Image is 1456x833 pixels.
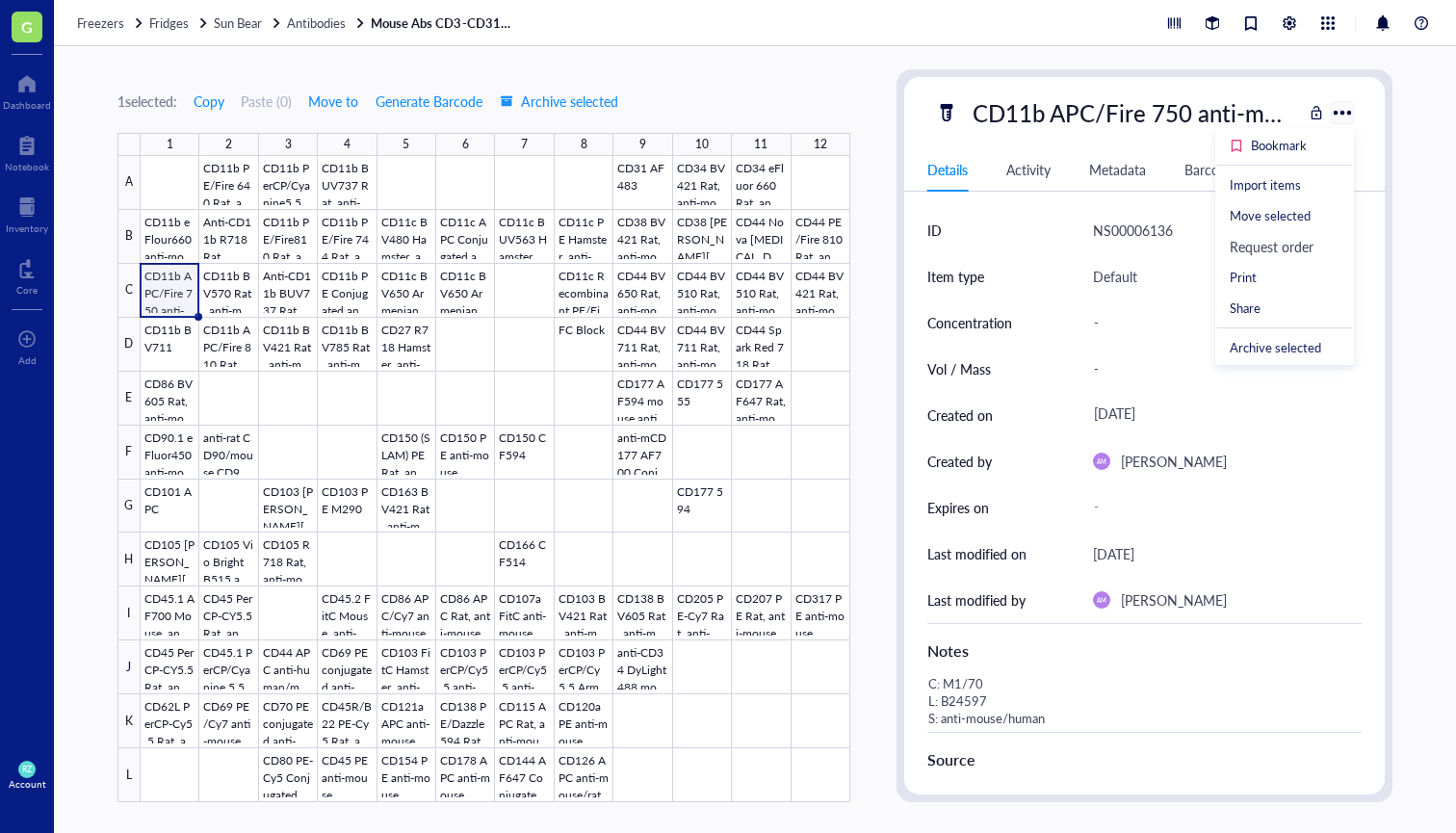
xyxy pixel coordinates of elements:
div: H [117,533,141,586]
div: 7 [521,133,528,156]
div: 8 [581,133,587,156]
button: Paste (0) [241,86,292,117]
span: RZ [22,765,32,774]
div: Barcode [1184,159,1234,180]
div: Concentration [927,312,1012,333]
div: 2 [225,133,232,156]
div: Print [1230,269,1257,286]
div: 11 [754,133,767,156]
div: Last modified on [927,543,1027,564]
div: 10 [695,133,709,156]
div: 9 [639,133,646,156]
div: Last modified by [927,589,1026,611]
div: E [117,372,141,426]
div: - [1085,302,1354,343]
span: AM [1097,457,1106,465]
a: Fridges [149,14,210,32]
div: A [117,156,141,210]
div: NS00006136 [1093,219,1173,242]
div: L [117,748,141,802]
div: Created on [927,404,993,426]
span: Copy [194,93,224,109]
button: Archive selected [499,86,619,117]
div: Notes [927,639,1362,663]
div: Bookmark [1251,137,1307,154]
div: 4 [344,133,351,156]
span: Fridges [149,13,189,32]
div: Inventory [6,222,48,234]
div: C: M1/70 L: B24597 S: anti-mouse/human [920,670,1354,732]
div: [DATE] [1093,542,1134,565]
div: K [117,694,141,748]
span: Freezers [77,13,124,32]
span: Request order [1230,236,1339,257]
a: Inventory [6,192,48,234]
div: Notebook [5,161,49,172]
div: J [117,640,141,694]
div: Default [1093,265,1137,288]
a: Notebook [5,130,49,172]
button: Copy [193,86,225,117]
div: - [1085,349,1354,389]
div: Metadata [1089,159,1146,180]
div: Move selected [1230,207,1311,224]
div: B [117,210,141,264]
a: Freezers [77,14,145,32]
button: Move to [307,86,359,117]
div: Item type [927,266,984,287]
div: 5 [403,133,409,156]
span: AM [1097,596,1106,604]
div: ID [927,220,942,241]
span: G [21,14,33,39]
div: Core [16,284,38,296]
div: Source [927,748,1362,771]
div: 3 [285,133,292,156]
span: Antibodies [287,13,346,32]
span: Sun Bear [214,13,262,32]
div: G [117,480,141,534]
span: Archive selected [500,93,618,109]
div: [PERSON_NAME] [1121,450,1227,473]
div: F [117,426,141,480]
a: Sun BearAntibodies [214,14,367,32]
div: Expires on [927,497,989,518]
div: Share [1230,299,1261,317]
div: Import items [1230,176,1301,194]
a: Dashboard [3,68,51,111]
div: Dashboard [3,99,51,111]
a: Mouse Abs CD3-CD317 (Right Half) [371,14,515,32]
div: CD11b APC/Fire 750 anti-mouse/human [964,92,1302,133]
div: [DATE] [1085,398,1354,432]
div: 6 [462,133,469,156]
div: Add [18,354,37,366]
div: Activity [1006,159,1051,180]
div: Details [927,159,968,180]
div: Created by [927,451,992,472]
div: Account [9,778,46,790]
div: C [117,264,141,318]
div: I [117,586,141,640]
div: D [117,318,141,372]
div: [PERSON_NAME] [1121,588,1227,612]
button: Generate Barcode [375,86,483,117]
div: Archive selected [1230,339,1321,356]
div: - [1085,490,1354,525]
div: Vol / Mass [927,358,991,379]
div: 1 selected: [117,91,177,112]
span: Generate Barcode [376,93,482,109]
div: 12 [814,133,827,156]
a: Core [16,253,38,296]
span: Move to [308,93,358,109]
div: 1 [167,133,173,156]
